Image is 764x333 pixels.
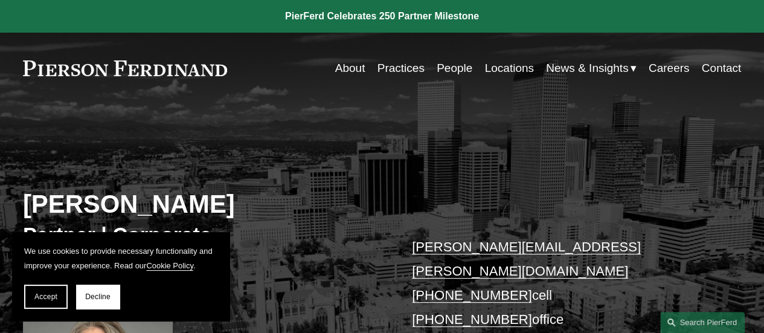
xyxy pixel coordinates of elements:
a: [PHONE_NUMBER] [412,312,532,327]
button: Accept [24,285,68,309]
a: folder dropdown [546,57,636,80]
a: Careers [649,57,690,80]
a: Practices [377,57,425,80]
a: Locations [484,57,533,80]
a: Cookie Policy [146,261,193,270]
button: Decline [76,285,120,309]
a: [PHONE_NUMBER] [412,288,532,303]
a: About [335,57,365,80]
section: Cookie banner [12,232,230,321]
h2: [PERSON_NAME] [23,189,382,220]
a: Search this site [660,312,745,333]
span: Accept [34,293,57,301]
a: Contact [702,57,742,80]
span: Decline [85,293,111,301]
h3: Partner | Corporate [23,222,382,248]
span: News & Insights [546,58,628,79]
p: We use cookies to provide necessary functionality and improve your experience. Read our . [24,244,217,273]
a: People [437,57,472,80]
a: [PERSON_NAME][EMAIL_ADDRESS][PERSON_NAME][DOMAIN_NAME] [412,239,641,279]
